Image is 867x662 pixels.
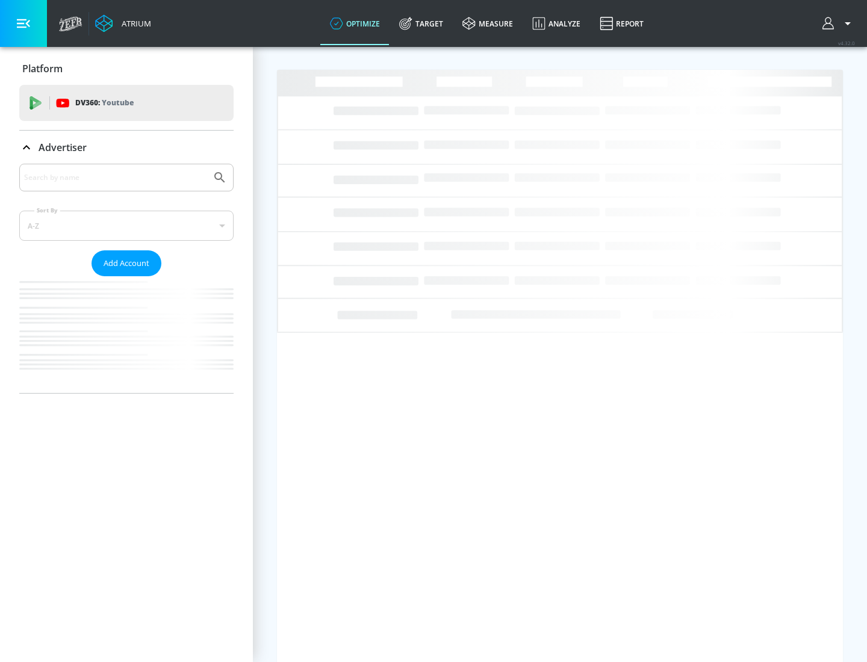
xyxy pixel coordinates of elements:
span: v 4.32.0 [838,40,855,46]
div: Atrium [117,18,151,29]
input: Search by name [24,170,207,185]
a: Atrium [95,14,151,32]
p: Youtube [102,96,134,109]
label: Sort By [34,206,60,214]
nav: list of Advertiser [19,276,234,393]
span: Add Account [104,256,149,270]
div: Advertiser [19,164,234,393]
a: Analyze [523,2,590,45]
div: DV360: Youtube [19,85,234,121]
a: optimize [320,2,390,45]
div: Advertiser [19,131,234,164]
a: measure [453,2,523,45]
a: Report [590,2,653,45]
button: Add Account [92,250,161,276]
div: A-Z [19,211,234,241]
p: Advertiser [39,141,87,154]
a: Target [390,2,453,45]
p: Platform [22,62,63,75]
div: Platform [19,52,234,85]
p: DV360: [75,96,134,110]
